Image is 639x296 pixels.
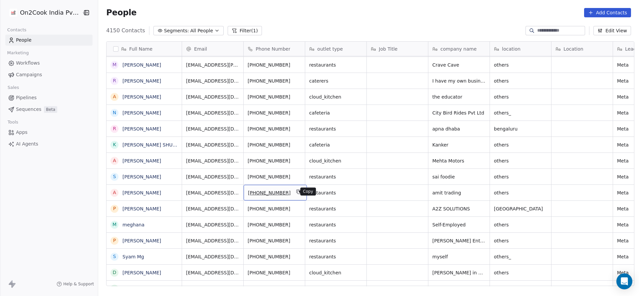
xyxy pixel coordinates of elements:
[248,205,301,212] span: [PHONE_NUMBER]
[122,238,161,243] a: [PERSON_NAME]
[5,83,22,93] span: Sales
[309,285,362,292] span: cloud_kitchen
[112,61,116,68] div: M
[113,237,116,244] div: P
[113,157,116,164] div: A
[16,60,40,67] span: Workflows
[309,78,362,84] span: caterers
[379,46,397,52] span: Job Title
[494,157,547,164] span: others
[248,237,301,244] span: [PHONE_NUMBER]
[16,37,32,44] span: People
[186,157,239,164] span: [EMAIL_ADDRESS][DOMAIN_NAME]
[248,285,301,292] span: [PHONE_NUMBER]
[494,269,547,276] span: others
[432,221,486,228] span: Self-Employed
[186,94,239,100] span: [EMAIL_ADDRESS][DOMAIN_NAME]
[186,78,239,84] span: [EMAIL_ADDRESS][DOMAIN_NAME]
[309,142,362,148] span: cafeteria
[5,104,93,115] a: SequencesBeta
[303,189,313,194] p: Copy
[305,42,366,56] div: outlet type
[494,221,547,228] span: others
[182,42,243,56] div: Email
[129,46,152,52] span: Full Name
[122,190,161,195] a: [PERSON_NAME]
[228,26,262,35] button: Filter(1)
[309,205,362,212] span: restaurants
[5,92,93,103] a: Pipelines
[432,205,486,212] span: A2Z SOLUTIONS
[113,125,116,132] div: R
[432,78,486,84] span: I have my own business
[122,254,144,259] a: Syam Mg
[4,25,29,35] span: Contacts
[494,110,547,116] span: others_
[106,42,182,56] div: Full Name
[122,126,161,132] a: [PERSON_NAME]
[186,110,239,116] span: [EMAIL_ADDRESS][DOMAIN_NAME]
[122,174,161,179] a: [PERSON_NAME]
[309,189,362,196] span: restaurants
[44,106,57,113] span: Beta
[309,62,362,68] span: restaurants
[432,253,486,260] span: myself
[244,42,305,56] div: Phone Number
[432,189,486,196] span: amit trading
[190,27,213,34] span: All People
[113,205,116,212] div: P
[5,69,93,80] a: Campaigns
[309,173,362,180] span: restaurants
[186,62,239,68] span: [EMAIL_ADDRESS][PERSON_NAME][DOMAIN_NAME]
[16,94,37,101] span: Pipelines
[432,237,486,244] span: [PERSON_NAME] Enterprises
[490,42,551,56] div: location
[309,94,362,100] span: cloud_kitchen
[113,269,116,276] div: D
[440,46,477,52] span: company name
[186,173,239,180] span: [EMAIL_ADDRESS][DOMAIN_NAME]
[122,94,161,100] a: [PERSON_NAME]
[5,35,93,46] a: People
[122,62,161,68] a: [PERSON_NAME]
[494,173,547,180] span: others
[122,222,144,227] a: meghana
[494,126,547,132] span: bengaluru
[432,62,486,68] span: Crave Cave
[317,46,343,52] span: outlet type
[4,48,32,58] span: Marketing
[186,237,239,244] span: [EMAIL_ADDRESS][DOMAIN_NAME]
[122,158,161,163] a: [PERSON_NAME]
[5,127,93,138] a: Apps
[494,285,547,292] span: others
[122,206,161,211] a: [PERSON_NAME]
[248,173,301,180] span: [PHONE_NUMBER]
[186,269,239,276] span: [EMAIL_ADDRESS][DOMAIN_NAME]
[309,237,362,244] span: restaurants
[57,281,94,287] a: Help & Support
[248,110,301,116] span: [PHONE_NUMBER]
[309,269,362,276] span: cloud_kitchen
[122,270,161,275] a: [PERSON_NAME]
[113,141,116,148] div: K
[16,129,28,136] span: Apps
[106,56,182,286] div: grid
[494,253,547,260] span: others_
[248,126,301,132] span: [PHONE_NUMBER]
[309,253,362,260] span: restaurants
[122,142,181,148] a: [PERSON_NAME] SHUKLA
[494,62,547,68] span: others
[20,8,80,17] span: On2Cook India Pvt. Ltd.
[432,126,486,132] span: apna dhaba
[113,189,116,196] div: A
[432,157,486,164] span: Mehta Motors
[432,173,486,180] span: sai foodie
[63,281,94,287] span: Help & Support
[194,46,207,52] span: Email
[122,286,161,291] a: [PERSON_NAME]
[122,110,161,116] a: [PERSON_NAME]
[432,110,486,116] span: City Bird Rides Pvt Ltd
[309,126,362,132] span: restaurants
[248,157,301,164] span: [PHONE_NUMBER]
[432,285,486,292] span: affordable home solutions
